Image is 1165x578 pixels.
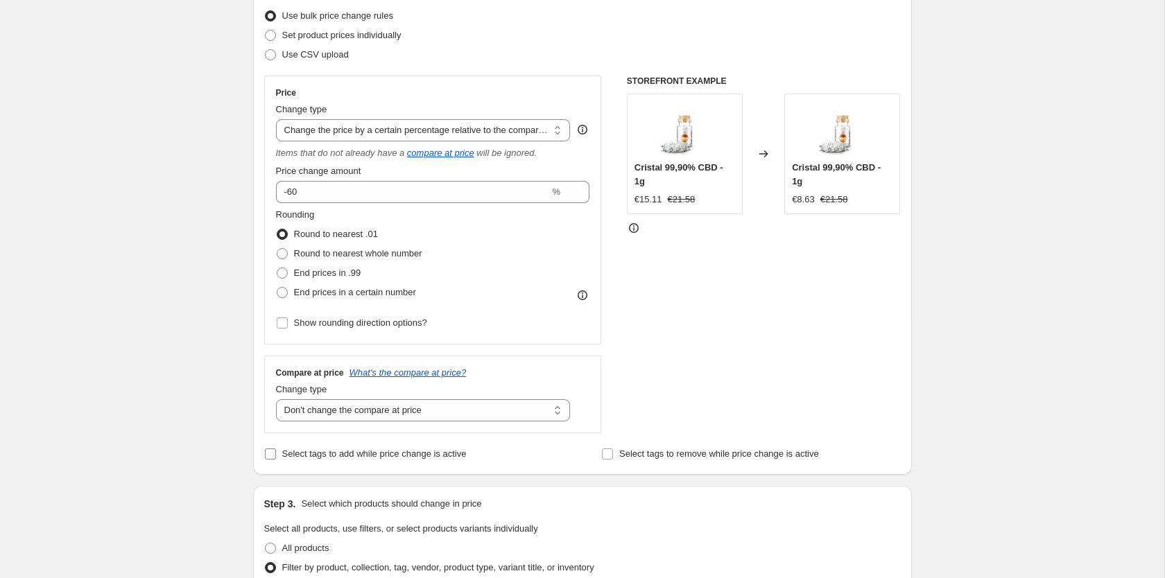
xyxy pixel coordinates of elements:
[294,229,378,239] span: Round to nearest .01
[282,562,594,572] span: Filter by product, collection, tag, vendor, product type, variant title, or inventory
[264,497,296,511] h2: Step 3.
[276,384,327,394] span: Change type
[668,193,696,207] strike: €21.58
[276,181,550,203] input: -20
[276,87,296,98] h3: Price
[276,209,315,220] span: Rounding
[294,287,416,297] span: End prices in a certain number
[276,367,344,378] h3: Compare at price
[276,148,405,158] i: Items that do not already have a
[349,367,467,378] button: What's the compare at price?
[282,543,329,553] span: All products
[276,166,361,176] span: Price change amount
[476,148,537,158] i: will be ignored.
[264,523,538,534] span: Select all products, use filters, or select products variants individually
[301,497,481,511] p: Select which products should change in price
[635,193,662,207] div: €15.11
[657,101,712,157] img: 311-large_default_80x.jpg
[282,30,402,40] span: Set product prices individually
[282,448,467,459] span: Select tags to add while price change is active
[294,268,361,278] span: End prices in .99
[294,248,422,259] span: Round to nearest whole number
[627,76,901,87] h6: STOREFRONT EXAMPLE
[282,49,349,60] span: Use CSV upload
[276,104,327,114] span: Change type
[407,148,474,158] button: compare at price
[792,193,815,207] div: €8.63
[635,162,723,186] span: Cristal 99,90% CBD - 1g
[294,317,427,328] span: Show rounding direction options?
[282,10,393,21] span: Use bulk price change rules
[619,448,819,459] span: Select tags to remove while price change is active
[576,123,589,137] div: help
[820,193,848,207] strike: €21.58
[552,186,560,197] span: %
[792,162,881,186] span: Cristal 99,90% CBD - 1g
[815,101,870,157] img: 311-large_default_80x.jpg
